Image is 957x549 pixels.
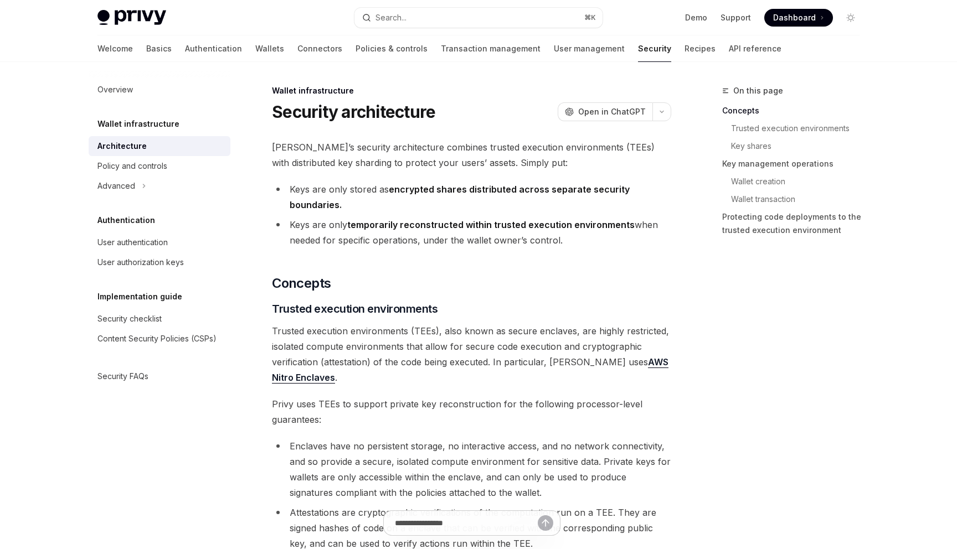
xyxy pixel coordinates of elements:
[297,35,342,62] a: Connectors
[97,290,182,303] h5: Implementation guide
[89,136,230,156] a: Architecture
[722,208,868,239] a: Protecting code deployments to the trusted execution environment
[538,515,553,531] button: Send message
[554,35,625,62] a: User management
[97,139,147,153] div: Architecture
[89,156,230,176] a: Policy and controls
[731,190,868,208] a: Wallet transaction
[685,35,716,62] a: Recipes
[733,84,783,97] span: On this page
[584,13,596,22] span: ⌘ K
[272,217,671,248] li: Keys are only when needed for specific operations, under the wallet owner’s control.
[97,35,133,62] a: Welcome
[842,9,860,27] button: Toggle dark mode
[272,301,438,317] span: Trusted execution environments
[764,9,833,27] a: Dashboard
[272,438,671,500] li: Enclaves have no persistent storage, no interactive access, and no network connectivity, and so p...
[375,11,407,24] div: Search...
[97,370,148,383] div: Security FAQs
[97,312,162,325] div: Security checklist
[89,309,230,329] a: Security checklist
[773,12,816,23] span: Dashboard
[272,323,671,385] span: Trusted execution environments (TEEs), also known as secure enclaves, are highly restricted, isol...
[558,102,652,121] button: Open in ChatGPT
[89,80,230,100] a: Overview
[354,8,603,28] button: Search...⌘K
[638,35,671,62] a: Security
[441,35,541,62] a: Transaction management
[89,329,230,349] a: Content Security Policies (CSPs)
[722,155,868,173] a: Key management operations
[97,83,133,96] div: Overview
[731,173,868,190] a: Wallet creation
[97,10,166,25] img: light logo
[97,159,167,173] div: Policy and controls
[272,182,671,213] li: Keys are only stored as
[89,366,230,386] a: Security FAQs
[272,85,671,96] div: Wallet infrastructure
[97,332,217,345] div: Content Security Policies (CSPs)
[272,396,671,427] span: Privy uses TEEs to support private key reconstruction for the following processor-level guarantees:
[97,236,168,249] div: User authentication
[729,35,781,62] a: API reference
[97,179,135,193] div: Advanced
[685,12,707,23] a: Demo
[89,232,230,252] a: User authentication
[272,274,331,292] span: Concepts
[272,102,435,122] h1: Security architecture
[255,35,284,62] a: Wallets
[97,214,155,227] h5: Authentication
[272,139,671,170] span: [PERSON_NAME]’s security architecture combines trusted execution environments (TEEs) with distrib...
[731,120,868,137] a: Trusted execution environments
[97,256,184,269] div: User authorization keys
[146,35,172,62] a: Basics
[185,35,242,62] a: Authentication
[722,102,868,120] a: Concepts
[731,137,868,155] a: Key shares
[97,117,179,131] h5: Wallet infrastructure
[356,35,428,62] a: Policies & controls
[89,252,230,272] a: User authorization keys
[347,219,635,230] strong: temporarily reconstructed within trusted execution environments
[290,184,630,210] strong: encrypted shares distributed across separate security boundaries.
[578,106,646,117] span: Open in ChatGPT
[721,12,751,23] a: Support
